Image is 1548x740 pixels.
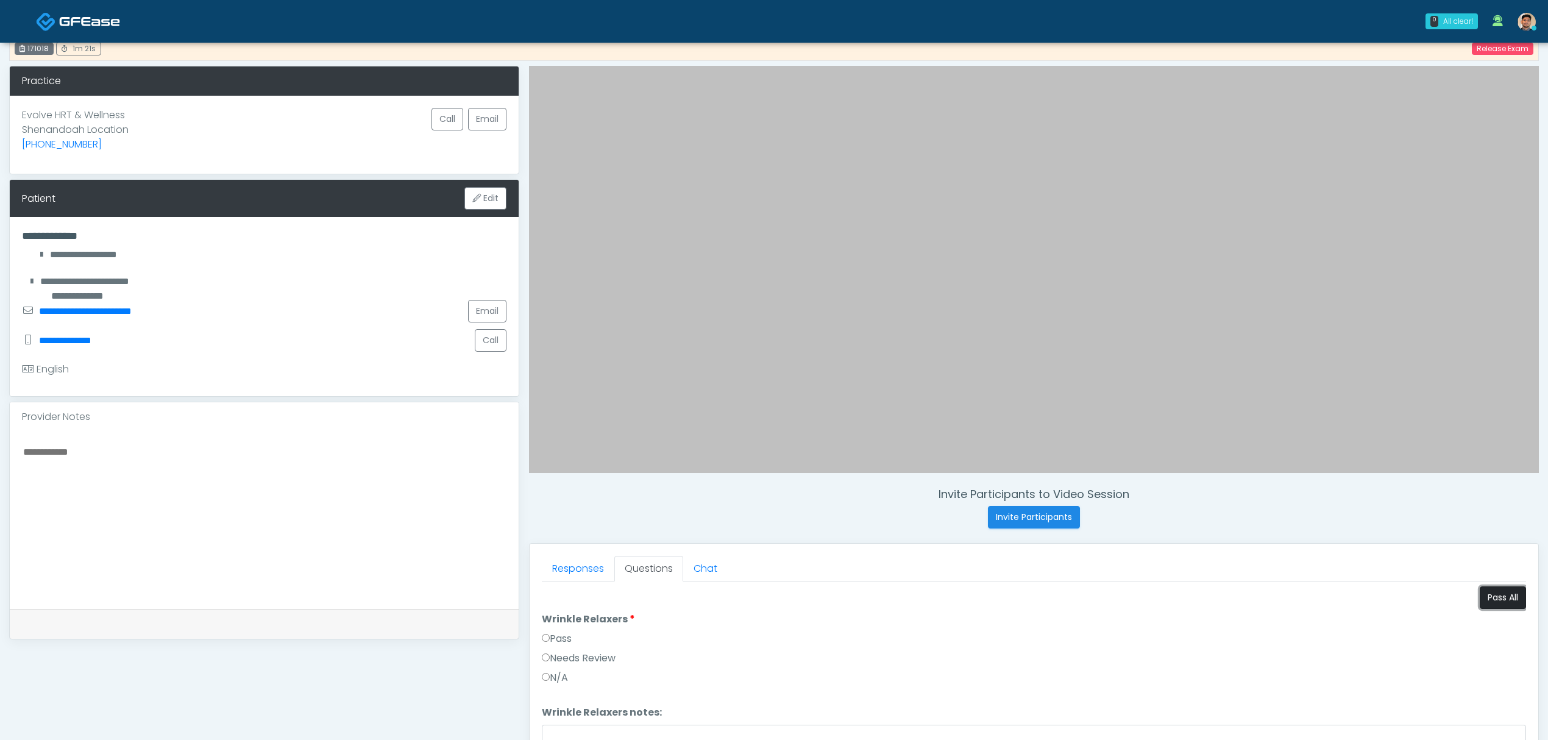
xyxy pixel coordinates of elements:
[59,15,120,27] img: Docovia
[22,108,129,152] p: Evolve HRT & Wellness Shenandoah Location
[542,634,550,642] input: Pass
[431,108,463,130] button: Call
[1443,16,1473,27] div: All clear!
[1480,586,1526,609] button: Pass All
[614,556,683,582] a: Questions
[1472,43,1533,55] a: Release Exam
[988,506,1080,528] button: Invite Participants
[15,43,54,55] div: 171018
[542,631,572,646] label: Pass
[529,488,1539,501] h4: Invite Participants to Video Session
[10,66,519,96] div: Practice
[542,612,635,627] label: Wrinkle Relaxers
[36,1,120,41] a: Docovia
[1518,13,1536,31] img: Kenner Medina
[542,653,550,661] input: Needs Review
[542,671,568,685] label: N/A
[464,187,506,210] button: Edit
[542,673,550,681] input: N/A
[22,137,102,151] a: [PHONE_NUMBER]
[36,12,56,32] img: Docovia
[468,300,506,322] a: Email
[468,108,506,130] a: Email
[10,402,519,432] div: Provider Notes
[22,362,69,377] div: English
[1430,16,1438,27] div: 0
[22,191,55,206] div: Patient
[542,705,662,720] label: Wrinkle Relaxers notes:
[10,5,46,41] button: Open LiveChat chat widget
[542,556,614,582] a: Responses
[683,556,728,582] a: Chat
[475,329,506,352] button: Call
[1418,9,1485,34] a: 0 All clear!
[73,43,96,54] span: 1m 21s
[542,651,616,666] label: Needs Review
